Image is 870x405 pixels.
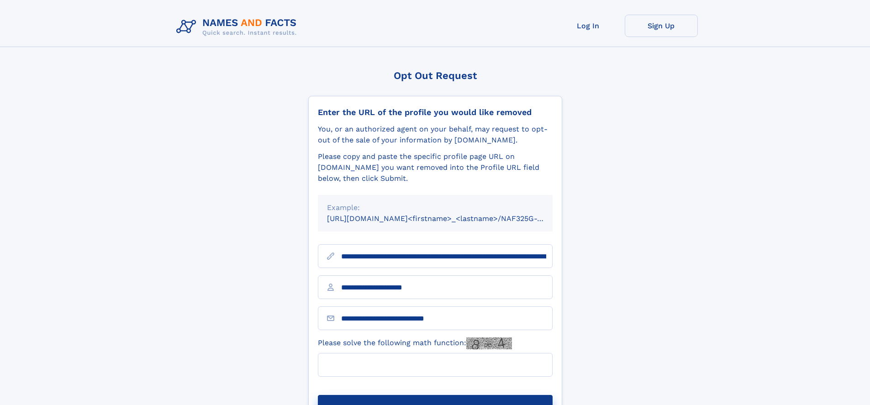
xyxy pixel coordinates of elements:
a: Sign Up [625,15,698,37]
div: Please copy and paste the specific profile page URL on [DOMAIN_NAME] you want removed into the Pr... [318,151,553,184]
small: [URL][DOMAIN_NAME]<firstname>_<lastname>/NAF325G-xxxxxxxx [327,214,570,223]
label: Please solve the following math function: [318,337,512,349]
img: Logo Names and Facts [173,15,304,39]
div: Example: [327,202,543,213]
div: Opt Out Request [308,70,562,81]
div: You, or an authorized agent on your behalf, may request to opt-out of the sale of your informatio... [318,124,553,146]
div: Enter the URL of the profile you would like removed [318,107,553,117]
a: Log In [552,15,625,37]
